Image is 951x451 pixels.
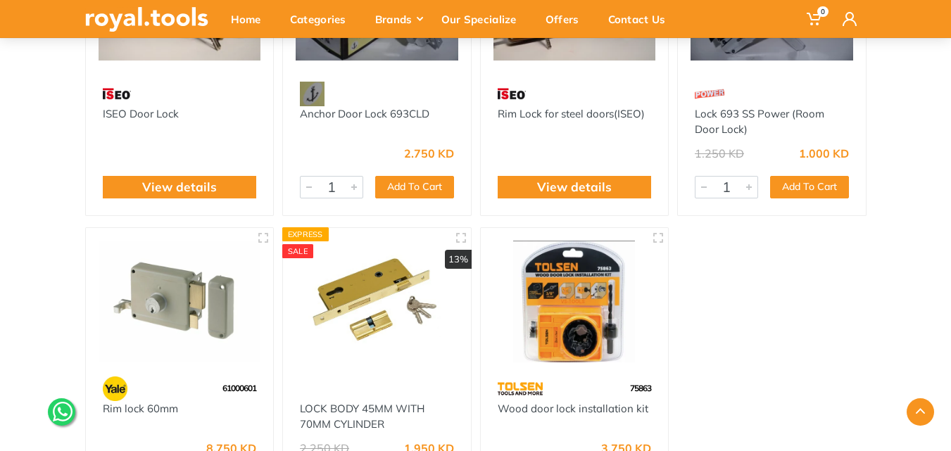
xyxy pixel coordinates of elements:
[404,148,454,159] div: 2.750 KD
[85,7,208,32] img: royal.tools Logo
[103,376,127,401] img: 23.webp
[770,176,849,198] button: Add To Cart
[445,250,472,269] div: 13%
[280,4,365,34] div: Categories
[536,4,598,34] div: Offers
[296,241,458,362] img: Royal Tools - LOCK BODY 45MM WITH 70MM CYLINDER
[799,148,849,159] div: 1.000 KD
[498,376,543,401] img: 64.webp
[537,178,612,196] a: View details
[103,107,179,120] a: ISEO Door Lock
[498,107,645,120] a: Rim Lock for steel doors(ISEO)
[817,6,829,17] span: 0
[695,107,824,136] a: Lock 693 SS Power (Room Door Lock)
[300,376,329,401] img: 1.webp
[493,241,656,362] img: Royal Tools - Wood door lock installation kit
[142,178,217,196] a: View details
[695,148,744,159] div: 1.250 KD
[432,4,536,34] div: Our Specialize
[498,82,526,106] img: 6.webp
[99,241,261,362] img: Royal Tools - Rim lock 60mm
[375,176,454,198] button: Add To Cart
[103,82,131,106] img: 6.webp
[598,4,685,34] div: Contact Us
[300,82,325,106] img: 19.webp
[695,82,724,106] img: 16.webp
[282,227,329,241] div: Express
[630,383,651,393] span: 75863
[365,4,432,34] div: Brands
[221,4,280,34] div: Home
[282,244,313,258] div: SALE
[222,383,256,393] span: 61000601
[300,107,429,120] a: Anchor Door Lock 693CLD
